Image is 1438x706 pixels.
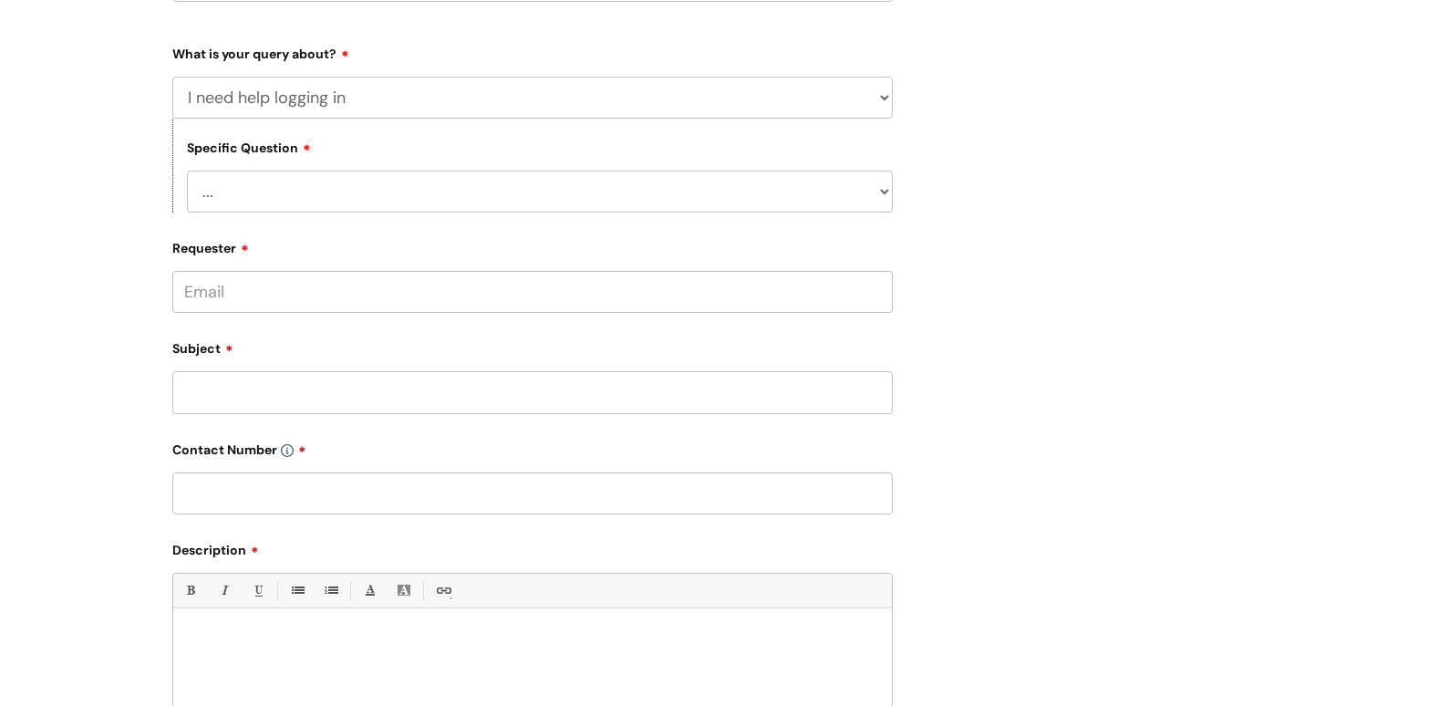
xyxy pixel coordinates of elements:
label: Requester [172,234,893,256]
label: Specific Question [187,138,311,156]
a: Underline(Ctrl-U) [246,579,269,602]
a: Italic (Ctrl-I) [212,579,235,602]
a: Link [431,579,454,602]
label: Contact Number [172,436,893,458]
label: What is your query about? [172,40,893,62]
a: • Unordered List (Ctrl-Shift-7) [285,579,308,602]
a: Bold (Ctrl-B) [179,579,202,602]
label: Description [172,536,893,558]
a: Font Color [358,579,381,602]
input: Email [172,271,893,313]
a: Back Color [392,579,415,602]
img: info-icon.svg [281,444,294,457]
label: Subject [172,335,893,357]
a: 1. Ordered List (Ctrl-Shift-8) [319,579,342,602]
